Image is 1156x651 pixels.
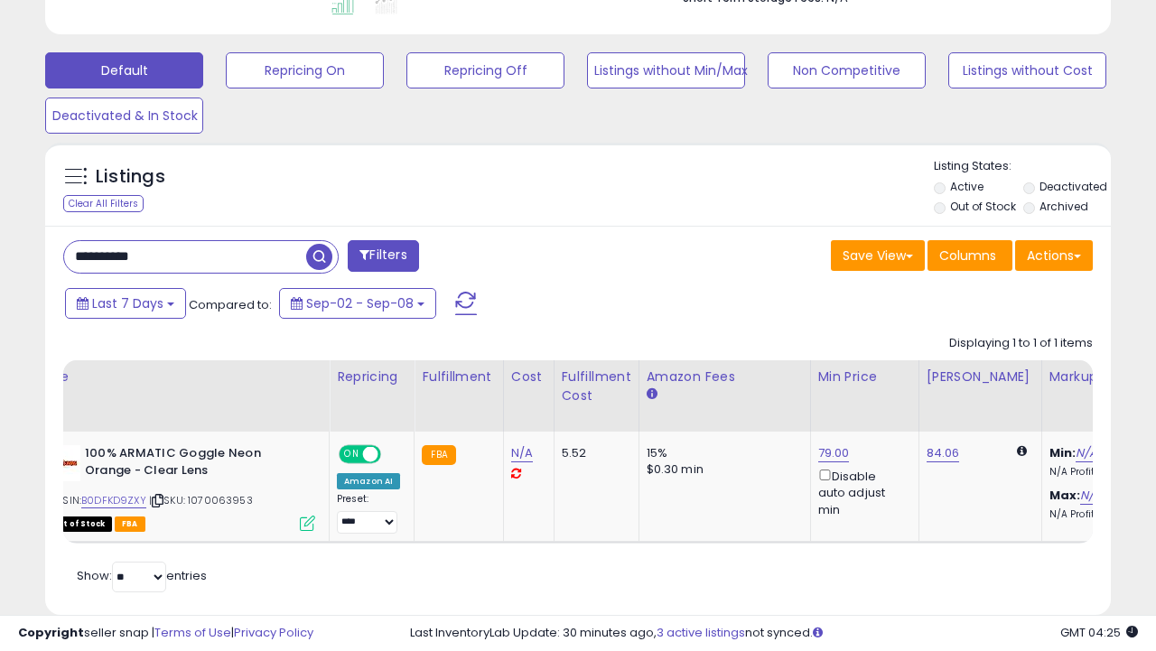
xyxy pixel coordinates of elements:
[45,98,203,134] button: Deactivated & In Stock
[939,246,996,265] span: Columns
[44,445,315,529] div: ASIN:
[831,240,925,271] button: Save View
[927,367,1034,386] div: [PERSON_NAME]
[96,164,165,190] h5: Listings
[226,52,384,88] button: Repricing On
[85,445,304,483] b: 100% ARMATIC Goggle Neon Orange - Clear Lens
[818,444,850,462] a: 79.00
[948,52,1106,88] button: Listings without Cost
[949,335,1093,352] div: Displaying 1 to 1 of 1 items
[562,445,625,461] div: 5.52
[154,624,231,641] a: Terms of Use
[950,199,1016,214] label: Out of Stock
[44,516,112,532] span: All listings that are currently out of stock and unavailable for purchase on Amazon
[647,445,797,461] div: 15%
[149,493,253,507] span: | SKU: 1070063953
[1039,179,1107,194] label: Deactivated
[410,625,1138,642] div: Last InventoryLab Update: 30 minutes ago, not synced.
[562,367,631,405] div: Fulfillment Cost
[337,473,400,489] div: Amazon AI
[422,367,495,386] div: Fulfillment
[1080,487,1102,505] a: N/A
[18,625,313,642] div: seller snap | |
[818,466,905,518] div: Disable auto adjust min
[77,567,207,584] span: Show: entries
[1049,444,1077,461] b: Min:
[337,493,400,534] div: Preset:
[18,624,84,641] strong: Copyright
[927,444,960,462] a: 84.06
[189,296,272,313] span: Compared to:
[1017,445,1027,457] i: Calculated using Dynamic Max Price.
[1060,624,1138,641] span: 2025-09-17 04:25 GMT
[511,367,546,386] div: Cost
[950,179,984,194] label: Active
[1039,199,1088,214] label: Archived
[1049,487,1081,504] b: Max:
[928,240,1012,271] button: Columns
[1076,444,1097,462] a: N/A
[647,367,803,386] div: Amazon Fees
[45,52,203,88] button: Default
[65,288,186,319] button: Last 7 Days
[63,195,144,212] div: Clear All Filters
[279,288,436,319] button: Sep-02 - Sep-08
[647,461,797,478] div: $0.30 min
[81,493,146,508] a: B0DFKD9ZXY
[234,624,313,641] a: Privacy Policy
[340,447,363,462] span: ON
[406,52,564,88] button: Repricing Off
[115,516,145,532] span: FBA
[306,294,414,312] span: Sep-02 - Sep-08
[768,52,926,88] button: Non Competitive
[422,445,455,465] small: FBA
[1015,240,1093,271] button: Actions
[348,240,418,272] button: Filters
[818,367,911,386] div: Min Price
[647,386,657,403] small: Amazon Fees.
[40,367,322,386] div: Title
[657,624,745,641] a: 3 active listings
[378,447,407,462] span: OFF
[337,367,406,386] div: Repricing
[511,444,533,462] a: N/A
[587,52,745,88] button: Listings without Min/Max
[92,294,163,312] span: Last 7 Days
[934,158,1111,175] p: Listing States:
